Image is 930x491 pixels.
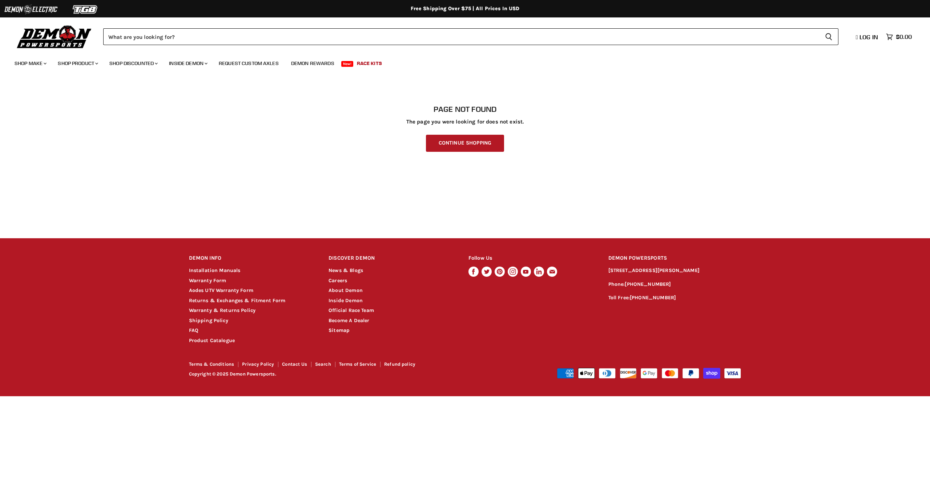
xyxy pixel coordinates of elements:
[174,5,756,12] div: Free Shipping Over $75 | All Prices In USD
[189,297,286,304] a: Returns & Exchanges & Fitment Form
[329,287,363,293] a: About Demon
[103,28,838,45] form: Product
[853,34,882,40] a: Log in
[315,361,331,367] a: Search
[608,250,741,267] h2: DEMON POWERSPORTS
[15,24,94,49] img: Demon Powersports
[103,28,819,45] input: Search
[242,361,274,367] a: Privacy Policy
[625,281,671,287] a: [PHONE_NUMBER]
[329,267,363,273] a: News & Blogs
[426,135,504,152] a: Continue Shopping
[189,327,198,333] a: FAQ
[608,280,741,289] p: Phone:
[189,277,226,284] a: Warranty Form
[189,119,741,125] p: The page you were looking for does not exist.
[630,295,676,301] a: [PHONE_NUMBER]
[189,362,466,369] nav: Footer
[329,327,350,333] a: Sitemap
[859,33,878,41] span: Log in
[329,250,455,267] h2: DISCOVER DEMON
[189,361,234,367] a: Terms & Conditions
[339,361,376,367] a: Terms of Service
[896,33,912,40] span: $0.00
[189,337,235,344] a: Product Catalogue
[52,56,102,71] a: Shop Product
[341,61,354,67] span: New!
[468,250,595,267] h2: Follow Us
[189,287,253,293] a: Aodes UTV Warranty Form
[9,53,910,71] ul: Main menu
[164,56,212,71] a: Inside Demon
[329,317,369,324] a: Become A Dealer
[384,361,415,367] a: Refund policy
[282,361,307,367] a: Contact Us
[189,307,256,313] a: Warranty & Returns Policy
[608,267,741,275] p: [STREET_ADDRESS][PERSON_NAME]
[104,56,162,71] a: Shop Discounted
[213,56,284,71] a: Request Custom Axles
[882,32,915,42] a: $0.00
[189,105,741,114] h1: Page not found
[189,317,228,324] a: Shipping Policy
[4,3,58,16] img: Demon Electric Logo 2
[9,56,51,71] a: Shop Make
[329,297,363,304] a: Inside Demon
[58,3,113,16] img: TGB Logo 2
[189,250,315,267] h2: DEMON INFO
[819,28,838,45] button: Search
[329,307,374,313] a: Official Race Team
[351,56,387,71] a: Race Kits
[329,277,347,284] a: Careers
[189,372,466,377] p: Copyright © 2025 Demon Powersports.
[608,294,741,302] p: Toll Free:
[286,56,340,71] a: Demon Rewards
[189,267,241,273] a: Installation Manuals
